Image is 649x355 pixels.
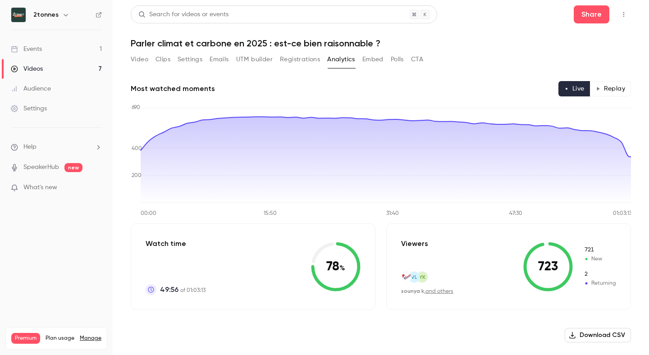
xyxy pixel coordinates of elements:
[401,288,424,294] span: sounya k
[565,328,631,342] button: Download CSV
[584,255,616,263] span: New
[402,272,411,282] img: lesentreprises-sengagent.org
[46,335,74,342] span: Plan usage
[327,52,355,67] button: Analytics
[178,52,202,67] button: Settings
[425,289,453,294] a: and others
[391,52,404,67] button: Polls
[33,10,59,19] h6: 2tonnes
[411,273,417,281] span: vl
[401,287,453,295] div: ,
[11,142,102,152] li: help-dropdown-opener
[11,45,42,54] div: Events
[131,52,148,67] button: Video
[132,146,142,151] tspan: 400
[617,7,631,22] button: Top Bar Actions
[419,273,425,281] span: yk
[280,52,320,67] button: Registrations
[132,105,140,110] tspan: 690
[146,238,206,249] p: Watch time
[574,5,609,23] button: Share
[11,104,47,113] div: Settings
[64,163,82,172] span: new
[11,64,43,73] div: Videos
[236,52,273,67] button: UTM builder
[138,10,229,19] div: Search for videos or events
[264,211,277,216] tspan: 15:50
[558,81,590,96] button: Live
[131,38,631,49] h1: Parler climat et carbone en 2025 : est-ce bien raisonnable ?
[590,81,631,96] button: Replay
[132,173,142,178] tspan: 200
[160,284,178,295] span: 49:56
[584,246,616,254] span: New
[11,84,51,93] div: Audience
[613,211,632,216] tspan: 01:03:13
[23,163,59,172] a: SpeakerHub
[131,83,215,94] h2: Most watched moments
[362,52,384,67] button: Embed
[23,183,57,192] span: What's new
[11,333,40,344] span: Premium
[160,284,206,295] p: of 01:03:13
[584,270,616,278] span: Returning
[11,8,26,22] img: 2tonnes
[91,184,102,192] iframe: Noticeable Trigger
[23,142,37,152] span: Help
[141,211,156,216] tspan: 00:00
[386,211,399,216] tspan: 31:40
[401,238,428,249] p: Viewers
[509,211,522,216] tspan: 47:30
[80,335,101,342] a: Manage
[411,52,423,67] button: CTA
[210,52,229,67] button: Emails
[584,279,616,287] span: Returning
[155,52,170,67] button: Clips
